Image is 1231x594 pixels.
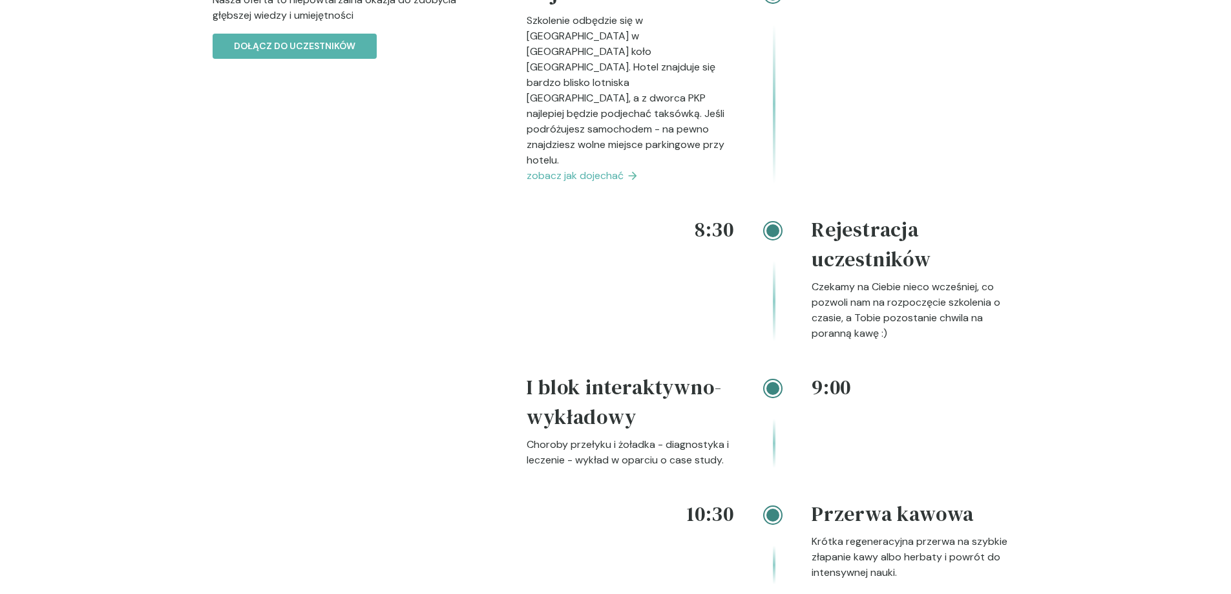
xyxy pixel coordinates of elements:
h4: 9:00 [812,372,1019,402]
a: Dołącz do uczestników [213,39,377,52]
h4: I blok interaktywno-wykładowy [527,372,734,437]
h4: Rejestracja uczestników [812,215,1019,279]
h4: Przerwa kawowa [812,499,1019,534]
p: Dołącz do uczestników [234,39,355,53]
span: zobacz jak dojechać [527,168,624,184]
h4: 10:30 [527,499,734,529]
a: zobacz jak dojechać [527,168,734,184]
h4: 8:30 [527,215,734,244]
p: Czekamy na Ciebie nieco wcześniej, co pozwoli nam na rozpoczęcie szkolenia o czasie, a Tobie pozo... [812,279,1019,341]
p: Choroby przełyku i żoładka - diagnostyka i leczenie - wykład w oparciu o case study. [527,437,734,468]
p: Szkolenie odbędzie się w [GEOGRAPHIC_DATA] w [GEOGRAPHIC_DATA] koło [GEOGRAPHIC_DATA]. Hotel znaj... [527,13,734,168]
button: Dołącz do uczestników [213,34,377,59]
p: Krótka regeneracyjna przerwa na szybkie złapanie kawy albo herbaty i powrót do intensywnej nauki. [812,534,1019,580]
